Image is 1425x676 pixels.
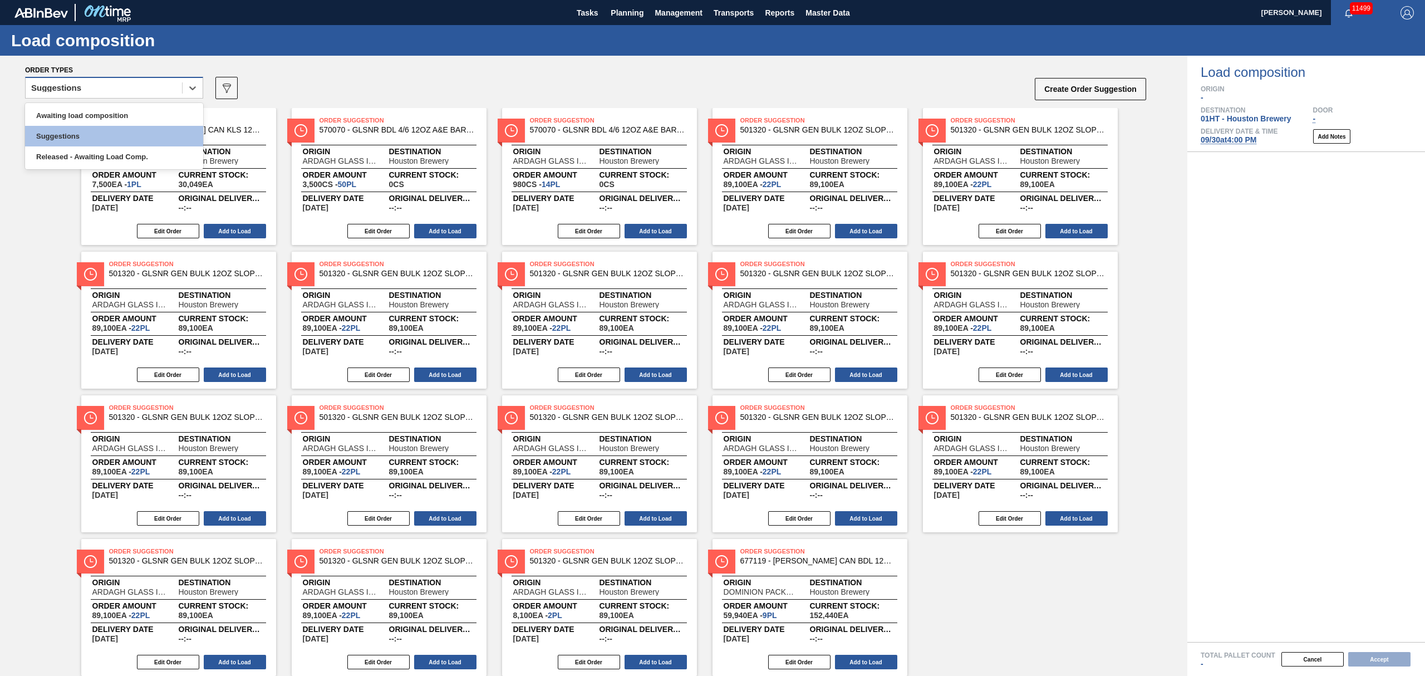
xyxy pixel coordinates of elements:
[303,148,389,155] span: Origin
[1401,6,1414,19] img: Logout
[347,368,410,382] button: Edit Order
[179,180,213,188] span: ,30,049,EA,
[292,108,487,245] span: statusOrder Suggestion570070 - GLSNR BDL 4/6 12OZ A&E BARE BSKT KRFT 99OriginARDAGH GLASS INCDest...
[552,324,571,332] span: 22,PL
[1020,157,1080,165] span: Houston Brewery
[810,482,896,489] span: Original delivery time
[505,124,518,137] img: status
[600,292,686,298] span: Destination
[14,8,68,18] img: TNhmsLtSVTkK8tSr43FrP2fwEKptu5GPRR3wAAAABJRU5ErkJggg==
[600,444,659,452] span: Houston Brewery
[558,224,620,238] button: Edit Order
[1020,435,1107,442] span: Destination
[303,180,357,188] span: 3,500CS-50PL
[513,435,600,442] span: Origin
[724,315,810,322] span: Order amount
[1020,148,1107,155] span: Destination
[1020,444,1080,452] span: Houston Brewery
[1020,347,1033,355] span: --:--
[1201,114,1291,123] span: 01HT - Houston Brewery
[934,292,1020,298] span: Origin
[303,347,328,355] span: 09/30/2025
[513,459,600,466] span: Order amount
[92,195,179,202] span: Delivery Date
[724,347,749,355] span: 09/30/2025
[513,180,561,188] span: 980CS-14PL
[389,148,475,155] span: Destination
[505,268,518,281] img: status
[513,195,600,202] span: Delivery Date
[810,195,896,202] span: Original delivery time
[715,268,728,281] img: status
[712,395,907,532] span: statusOrder Suggestion501320 - GLSNR GEN BULK 12OZ SLOPE BARE LS BULK 0OriginARDAGH GLASS INCDest...
[530,413,686,422] span: 501320 - GLSNR GEN BULK 12OZ SLOPE BARE LS BULK 0
[923,252,1118,389] span: statusOrder Suggestion501320 - GLSNR GEN BULK 12OZ SLOPE BARE LS BULK 0OriginARDAGH GLASS INCDest...
[320,115,475,126] span: Order Suggestion
[131,467,150,476] span: 22,PL
[810,148,896,155] span: Destination
[137,224,199,238] button: Edit Order
[92,347,118,355] span: 09/30/2025
[979,368,1041,382] button: Edit Order
[1020,459,1107,466] span: Current Stock:
[934,195,1020,202] span: Delivery Date
[389,347,402,355] span: --:--
[934,301,1009,308] span: ARDAGH GLASS INC
[389,292,475,298] span: Destination
[84,412,97,424] img: status
[92,324,150,332] span: 89,100EA-22PL
[294,412,307,424] img: status
[724,148,810,155] span: Origin
[934,491,960,499] span: 09/30/2025
[505,412,518,424] img: status
[320,258,475,270] span: Order Suggestion
[542,180,560,189] span: 14,PL
[934,339,1020,345] span: Delivery Date
[294,268,307,281] img: status
[934,482,1020,489] span: Delivery Date
[1313,114,1316,123] span: -
[81,395,276,532] span: statusOrder Suggestion501320 - GLSNR GEN BULK 12OZ SLOPE BARE LS BULK 0OriginARDAGH GLASS INCDest...
[389,172,475,178] span: Current Stock:
[979,511,1041,526] button: Edit Order
[303,157,378,165] span: ARDAGH GLASS INC
[724,435,810,442] span: Origin
[92,459,179,466] span: Order amount
[1313,129,1350,144] button: Add Notes
[530,115,686,126] span: Order Suggestion
[513,324,571,332] span: 89,100EA-22PL
[934,180,992,188] span: 89,100EA-22PL
[303,324,361,332] span: 89,100EA-22PL
[92,315,179,322] span: Order amount
[303,435,389,442] span: Origin
[179,195,265,202] span: Original delivery time
[303,204,328,212] span: 09/30/2025
[347,511,410,526] button: Edit Order
[558,511,620,526] button: Edit Order
[625,224,687,238] button: Add to Load
[179,324,213,332] span: ,89,100,EA,
[1331,5,1367,21] button: Notifications
[137,368,199,382] button: Edit Order
[179,204,191,212] span: --:--
[389,459,475,466] span: Current Stock:
[951,126,1107,134] span: 501320 - GLSNR GEN BULK 12OZ SLOPE BARE LS BULK 0
[835,224,897,238] button: Add to Load
[389,315,475,322] span: Current Stock:
[1020,482,1107,489] span: Original delivery time
[934,172,1020,178] span: Order amount
[320,126,475,134] span: 570070 - GLSNR BDL 4/6 12OZ A&E BARE BSKT KRFT 99
[600,347,612,355] span: --:--
[179,315,265,322] span: Current Stock:
[109,270,265,278] span: 501320 - GLSNR GEN BULK 12OZ SLOPE BARE LS BULK 0
[1201,66,1425,79] span: Load composition
[600,172,686,178] span: Current Stock:
[1020,292,1107,298] span: Destination
[724,444,799,452] span: ARDAGH GLASS INC
[179,157,238,165] span: Houston Brewery
[625,368,687,382] button: Add to Load
[513,157,588,165] span: ARDAGH GLASS INC
[1045,368,1108,382] button: Add to Load
[600,435,686,442] span: Destination
[712,108,907,245] span: statusOrder Suggestion501320 - GLSNR GEN BULK 12OZ SLOPE BARE LS BULK 0OriginARDAGH GLASS INCDest...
